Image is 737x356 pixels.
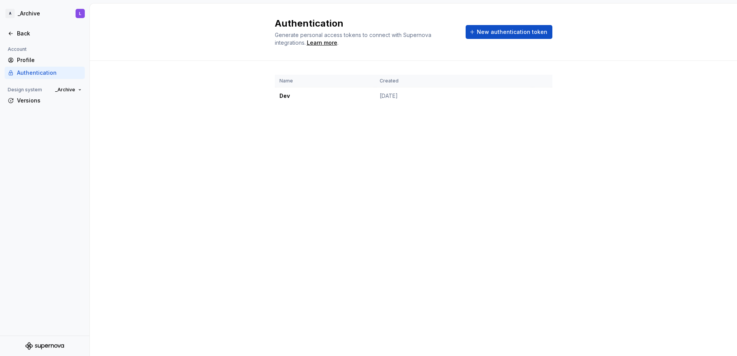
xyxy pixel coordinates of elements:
[25,342,64,350] svg: Supernova Logo
[5,9,15,18] div: A
[306,40,338,46] span: .
[5,27,85,40] a: Back
[5,54,85,66] a: Profile
[275,17,456,30] h2: Authentication
[477,28,547,36] span: New authentication token
[18,10,40,17] div: _Archive
[307,39,337,47] a: Learn more
[17,30,82,37] div: Back
[2,5,88,22] button: A_ArchiveL
[275,87,375,105] td: Dev
[5,67,85,79] a: Authentication
[17,97,82,104] div: Versions
[55,87,75,93] span: _Archive
[466,25,552,39] button: New authentication token
[79,10,81,17] div: L
[275,75,375,87] th: Name
[5,45,30,54] div: Account
[275,32,433,46] span: Generate personal access tokens to connect with Supernova integrations.
[5,85,45,94] div: Design system
[375,75,532,87] th: Created
[17,69,82,77] div: Authentication
[17,56,82,64] div: Profile
[5,94,85,107] a: Versions
[375,87,532,105] td: [DATE]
